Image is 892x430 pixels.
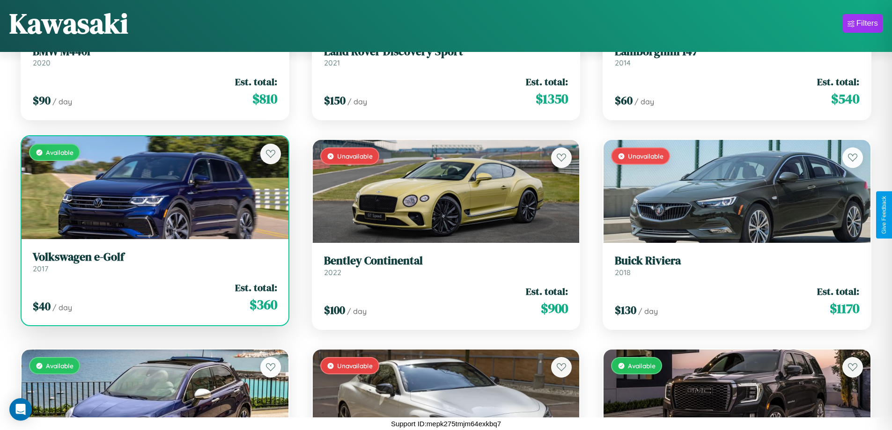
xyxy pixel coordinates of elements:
[817,284,859,298] span: Est. total:
[831,89,859,108] span: $ 540
[46,362,74,370] span: Available
[615,93,633,108] span: $ 60
[324,45,568,58] h3: Land Rover Discovery Sport
[536,89,568,108] span: $ 1350
[324,254,568,277] a: Bentley Continental2022
[46,148,74,156] span: Available
[541,299,568,318] span: $ 900
[615,254,859,277] a: Buick Riviera2018
[830,299,859,318] span: $ 1170
[324,58,340,67] span: 2021
[615,58,631,67] span: 2014
[324,302,345,318] span: $ 100
[347,97,367,106] span: / day
[817,75,859,88] span: Est. total:
[634,97,654,106] span: / day
[235,281,277,294] span: Est. total:
[526,75,568,88] span: Est. total:
[33,299,51,314] span: $ 40
[615,268,631,277] span: 2018
[324,254,568,268] h3: Bentley Continental
[615,302,636,318] span: $ 130
[324,268,341,277] span: 2022
[52,97,72,106] span: / day
[235,75,277,88] span: Est. total:
[33,58,51,67] span: 2020
[33,93,51,108] span: $ 90
[391,417,501,430] p: Support ID: mepk275tmjm64exkbq7
[615,45,859,68] a: Lamborghini 1472014
[337,152,373,160] span: Unavailable
[250,295,277,314] span: $ 360
[628,362,656,370] span: Available
[638,306,658,316] span: / day
[33,250,277,264] h3: Volkswagen e-Golf
[843,14,883,33] button: Filters
[52,303,72,312] span: / day
[33,264,48,273] span: 2017
[628,152,663,160] span: Unavailable
[615,254,859,268] h3: Buick Riviera
[9,398,32,421] div: Open Intercom Messenger
[33,45,277,68] a: BMW M440i2020
[347,306,367,316] span: / day
[324,45,568,68] a: Land Rover Discovery Sport2021
[33,250,277,273] a: Volkswagen e-Golf2017
[337,362,373,370] span: Unavailable
[881,196,887,234] div: Give Feedback
[324,93,346,108] span: $ 150
[9,4,128,43] h1: Kawasaki
[526,284,568,298] span: Est. total:
[252,89,277,108] span: $ 810
[856,19,878,28] div: Filters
